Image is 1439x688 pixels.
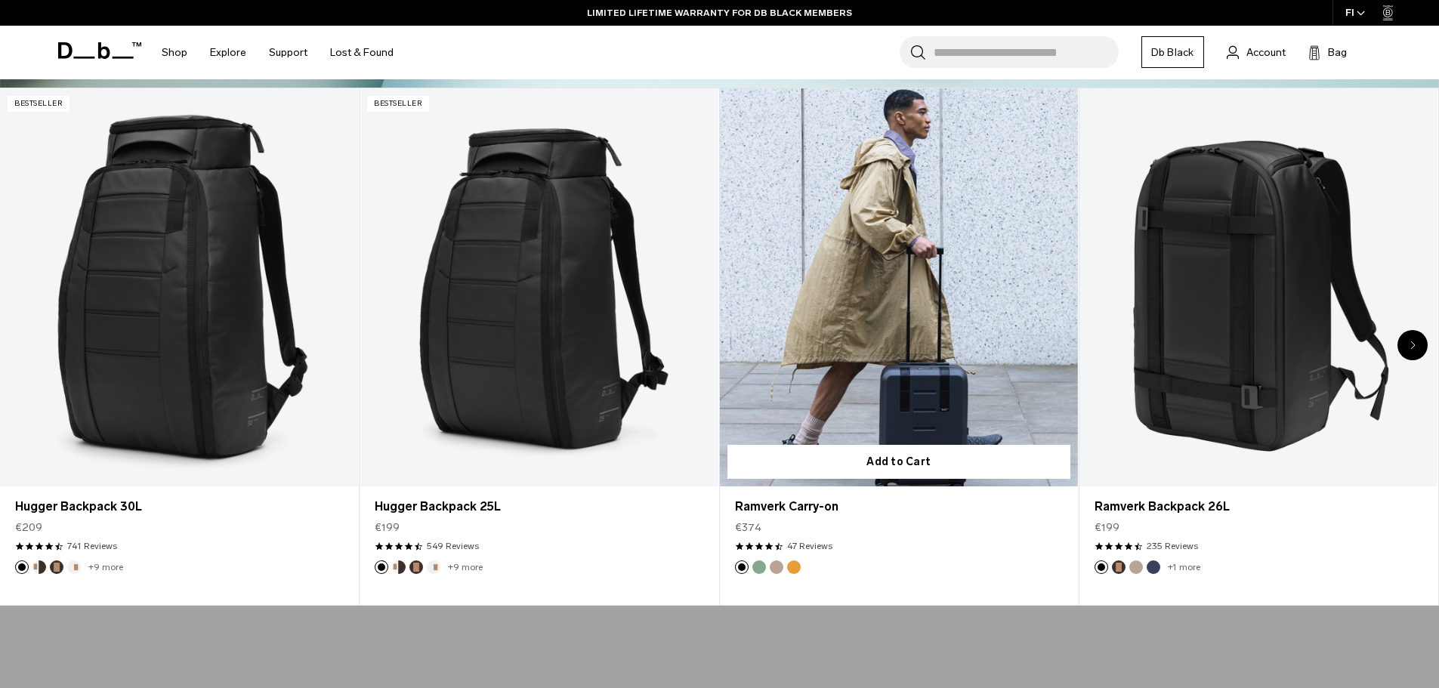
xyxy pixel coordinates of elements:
[8,96,69,112] p: Bestseller
[88,562,123,572] a: +9 more
[752,560,766,574] button: Green Ray
[1095,560,1108,574] button: Black Out
[787,539,832,553] a: 47 reviews
[15,520,42,535] span: €209
[720,88,1078,486] a: Ramverk Carry-on
[735,498,1063,516] a: Ramverk Carry-on
[1168,562,1200,572] a: +1 more
[67,539,117,553] a: 741 reviews
[15,560,29,574] button: Black Out
[1397,330,1428,360] div: Next slide
[367,96,429,112] p: Bestseller
[1246,45,1286,60] span: Account
[269,26,307,79] a: Support
[1308,43,1347,61] button: Bag
[735,560,749,574] button: Black Out
[50,560,63,574] button: Espresso
[32,560,46,574] button: Cappuccino
[770,560,783,574] button: Fogbow Beige
[1227,43,1286,61] a: Account
[1129,560,1143,574] button: Fogbow Beige
[360,88,719,606] div: 2 / 20
[150,26,405,79] nav: Main Navigation
[1095,520,1119,535] span: €199
[392,560,406,574] button: Cappuccino
[1095,498,1422,516] a: Ramverk Backpack 26L
[1328,45,1347,60] span: Bag
[448,562,483,572] a: +9 more
[720,88,1079,606] div: 3 / 20
[427,539,479,553] a: 549 reviews
[375,498,703,516] a: Hugger Backpack 25L
[1112,560,1126,574] button: Espresso
[210,26,246,79] a: Explore
[587,6,852,20] a: LIMITED LIFETIME WARRANTY FOR DB BLACK MEMBERS
[360,88,718,486] a: Hugger Backpack 25L
[1141,36,1204,68] a: Db Black
[15,498,343,516] a: Hugger Backpack 30L
[735,520,761,535] span: €374
[330,26,394,79] a: Lost & Found
[1147,539,1198,553] a: 235 reviews
[162,26,187,79] a: Shop
[1079,88,1439,606] div: 4 / 20
[375,520,400,535] span: €199
[727,445,1070,479] button: Add to Cart
[409,560,423,574] button: Espresso
[427,560,440,574] button: Oatmilk
[67,560,81,574] button: Oatmilk
[375,560,388,574] button: Black Out
[787,560,801,574] button: Parhelion Orange
[1079,88,1437,486] a: Ramverk Backpack 26L
[1147,560,1160,574] button: Blue Hour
